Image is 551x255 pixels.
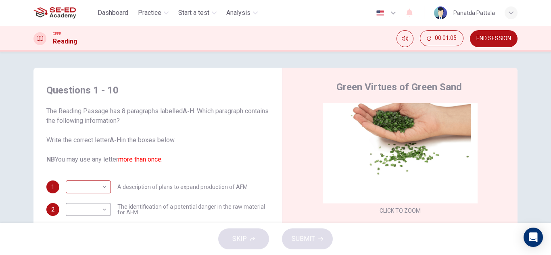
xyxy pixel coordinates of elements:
[453,8,495,18] div: Panatda Pattala
[51,207,54,212] span: 2
[435,35,457,41] span: 00:01:05
[420,30,463,46] button: 00:01:05
[178,8,209,18] span: Start a test
[470,30,518,47] button: END SESSION
[138,8,161,18] span: Practice
[98,8,128,18] span: Dashboard
[46,106,269,164] span: The Reading Passage has 8 paragraphs labelled . Which paragraph contains the following informatio...
[135,6,172,20] button: Practice
[110,136,121,144] b: A-H
[46,155,55,163] b: NB
[375,10,385,16] img: en
[117,184,248,190] span: A description of plans to expand production of AFM
[53,37,77,46] h1: Reading
[223,6,261,20] button: Analysis
[183,107,194,115] b: A-H
[33,5,76,21] img: SE-ED Academy logo
[53,31,61,37] span: CEFR
[117,204,269,215] span: The identification of a potential danger in the raw material for AFM
[420,30,463,47] div: Hide
[46,84,269,97] h4: Questions 1 - 10
[118,155,161,163] font: more than once
[33,5,94,21] a: SE-ED Academy logo
[226,8,250,18] span: Analysis
[336,81,462,93] h4: Green Virtues of Green Sand
[397,30,413,47] div: Mute
[434,6,447,19] img: Profile picture
[94,6,131,20] button: Dashboard
[476,35,511,42] span: END SESSION
[524,228,543,247] div: Open Intercom Messenger
[51,184,54,190] span: 1
[175,6,220,20] button: Start a test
